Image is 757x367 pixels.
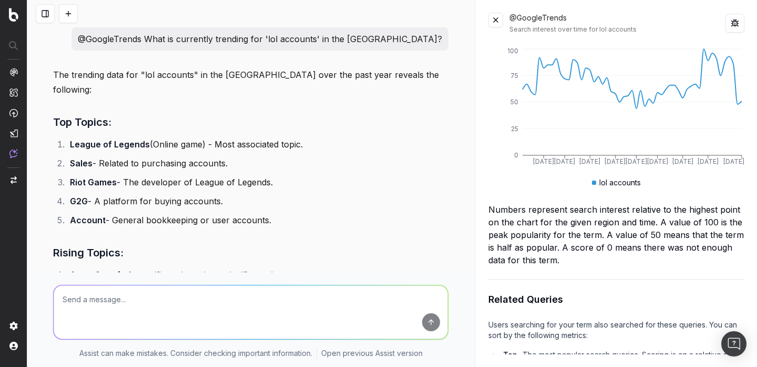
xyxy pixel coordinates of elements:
strong: AgataSmurf [70,270,120,280]
img: My account [9,342,18,350]
div: Open Intercom Messenger [721,331,746,356]
tspan: 75 [510,72,518,80]
strong: Riot Games [70,177,117,187]
div: Search interest over time for lol accounts [509,25,725,34]
tspan: [DATE] [672,157,693,165]
img: Studio [9,129,18,137]
b: Top [503,350,517,359]
li: (Online game) - Most associated topic. [67,137,448,152]
li: - General bookkeeping or user accounts. [67,213,448,227]
tspan: [DATE] [533,157,554,165]
strong: League of Legends [70,139,150,150]
div: Numbers represent search interest relative to the highest point on the chart for the given region... [488,203,744,266]
p: @GoogleTrends What is currently trending for 'lol accounts' in the [GEOGRAPHIC_DATA]? [78,32,442,46]
li: - A platform for buying accounts. [67,194,448,209]
img: Assist [9,149,18,158]
img: Botify logo [9,8,18,22]
img: Intelligence [9,88,18,97]
tspan: [DATE] [723,157,744,165]
tspan: 100 [507,47,518,55]
strong: G2G [70,196,88,206]
tspan: [DATE] [605,157,626,165]
tspan: [DATE] [554,157,575,165]
img: Setting [9,322,18,330]
p: Users searching for your term also searched for these queries. You can sort by the following metr... [488,320,744,341]
tspan: [DATE] [626,157,647,165]
h3: Top Topics: [53,114,448,131]
h3: Rising Topics: [53,244,448,261]
tspan: 50 [510,98,518,106]
li: - Related to purchasing accounts. [67,156,448,171]
h2: Related Queries [488,292,744,307]
li: - A specific topic seeing a significant rise. [67,267,448,282]
tspan: 25 [511,125,518,133]
img: Switch project [11,176,17,184]
div: lol accounts [592,177,641,188]
img: Activation [9,108,18,117]
tspan: [DATE] [698,157,719,165]
tspan: 0 [514,151,518,159]
img: Analytics [9,68,18,76]
div: @GoogleTrends [509,13,725,34]
a: Open previous Assist version [321,348,423,359]
li: - The developer of League of Legends. [67,175,448,190]
strong: Account [70,215,106,225]
tspan: [DATE] [580,157,601,165]
p: The trending data for "lol accounts" in the [GEOGRAPHIC_DATA] over the past year reveals the foll... [53,67,448,97]
tspan: [DATE] [647,157,668,165]
strong: Sales [70,158,93,168]
p: Assist can make mistakes. Consider checking important information. [79,348,312,359]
